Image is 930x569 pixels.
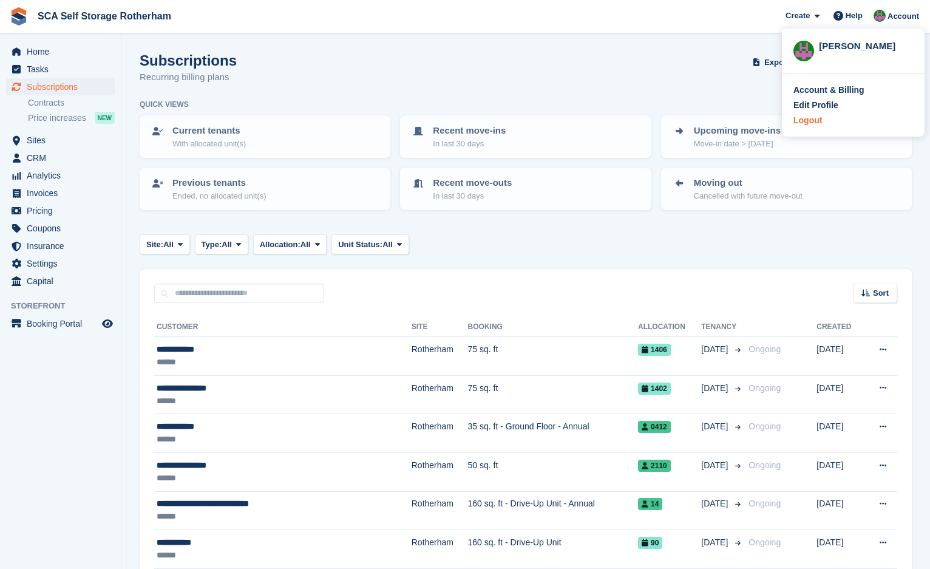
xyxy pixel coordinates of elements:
[28,97,115,109] a: Contracts
[701,343,730,356] span: [DATE]
[172,138,246,150] p: With allocated unit(s)
[701,459,730,472] span: [DATE]
[662,117,911,157] a: Upcoming move-ins Move-in date > [DATE]
[27,237,100,254] span: Insurance
[27,315,100,332] span: Booking Portal
[6,315,115,332] a: menu
[433,138,506,150] p: In last 30 days
[260,239,300,251] span: Allocation:
[468,375,639,414] td: 75 sq. ft
[140,99,189,110] h6: Quick views
[694,190,803,202] p: Cancelled with future move-out
[694,138,781,150] p: Move-in date > [DATE]
[154,318,412,337] th: Customer
[401,169,650,209] a: Recent move-outs In last 30 days
[27,61,100,78] span: Tasks
[694,176,803,190] p: Moving out
[793,99,838,112] div: Edit Profile
[6,237,115,254] a: menu
[748,383,781,393] span: Ongoing
[701,497,730,510] span: [DATE]
[412,491,468,530] td: Rotherham
[95,112,115,124] div: NEW
[468,452,639,491] td: 50 sq. ft
[6,61,115,78] a: menu
[793,84,864,97] div: Account & Billing
[6,132,115,149] a: menu
[468,491,639,530] td: 160 sq. ft - Drive-Up Unit - Annual
[222,239,232,251] span: All
[701,420,730,433] span: [DATE]
[27,255,100,272] span: Settings
[816,530,863,569] td: [DATE]
[10,7,28,26] img: stora-icon-8386f47178a22dfd0bd8f6a31ec36ba5ce8667c1dd55bd0f319d3a0aa187defe.svg
[748,344,781,354] span: Ongoing
[27,185,100,202] span: Invoices
[11,300,121,312] span: Storefront
[468,337,639,376] td: 75 sq. ft
[27,220,100,237] span: Coupons
[253,234,327,254] button: Allocation: All
[27,273,100,290] span: Capital
[694,124,781,138] p: Upcoming move-ins
[468,414,639,453] td: 35 sq. ft - Ground Floor - Annual
[6,167,115,184] a: menu
[6,185,115,202] a: menu
[6,220,115,237] a: menu
[874,10,886,22] img: Sarah Race
[27,167,100,184] span: Analytics
[163,239,174,251] span: All
[786,10,810,22] span: Create
[638,318,701,337] th: Allocation
[300,239,311,251] span: All
[202,239,222,251] span: Type:
[816,375,863,414] td: [DATE]
[816,337,863,376] td: [DATE]
[638,537,662,549] span: 90
[750,52,804,72] button: Export
[33,6,176,26] a: SCA Self Storage Rotherham
[172,176,266,190] p: Previous tenants
[6,255,115,272] a: menu
[338,239,382,251] span: Unit Status:
[433,124,506,138] p: Recent move-ins
[140,52,237,69] h1: Subscriptions
[6,43,115,60] a: menu
[6,273,115,290] a: menu
[172,124,246,138] p: Current tenants
[638,421,671,433] span: 0412
[331,234,409,254] button: Unit Status: All
[793,84,913,97] a: Account & Billing
[701,318,744,337] th: Tenancy
[793,99,913,112] a: Edit Profile
[638,383,671,395] span: 1402
[412,337,468,376] td: Rotherham
[141,169,389,209] a: Previous tenants Ended, no allocated unit(s)
[748,537,781,547] span: Ongoing
[846,10,863,22] span: Help
[412,530,468,569] td: Rotherham
[748,499,781,508] span: Ongoing
[662,169,911,209] a: Moving out Cancelled with future move-out
[6,78,115,95] a: menu
[28,111,115,124] a: Price increases NEW
[412,414,468,453] td: Rotherham
[638,344,671,356] span: 1406
[638,498,662,510] span: 14
[888,10,919,22] span: Account
[412,452,468,491] td: Rotherham
[146,239,163,251] span: Site:
[172,190,266,202] p: Ended, no allocated unit(s)
[141,117,389,157] a: Current tenants With allocated unit(s)
[468,530,639,569] td: 160 sq. ft - Drive-Up Unit
[27,78,100,95] span: Subscriptions
[27,132,100,149] span: Sites
[816,318,863,337] th: Created
[140,70,237,84] p: Recurring billing plans
[793,114,913,127] a: Logout
[100,316,115,331] a: Preview store
[6,202,115,219] a: menu
[468,318,639,337] th: Booking
[701,382,730,395] span: [DATE]
[27,43,100,60] span: Home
